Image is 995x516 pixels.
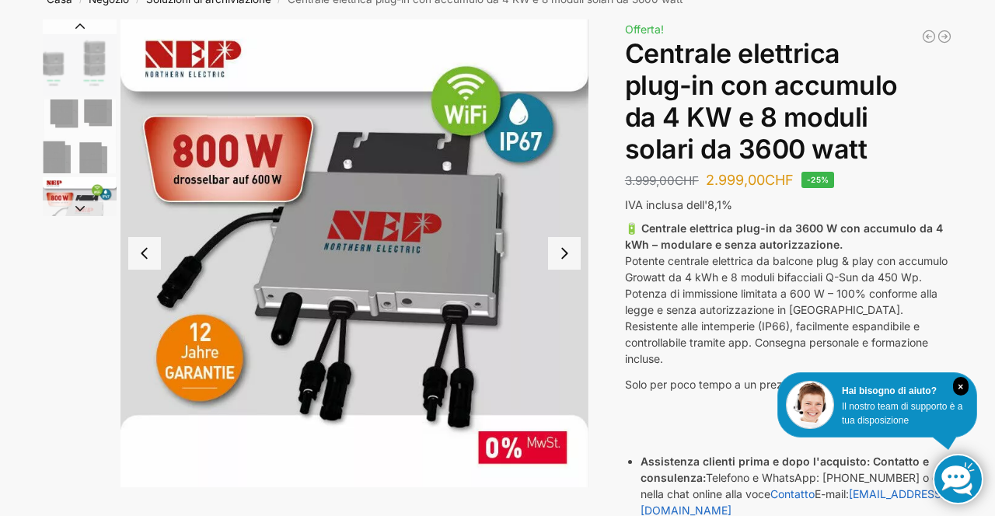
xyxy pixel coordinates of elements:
[765,172,794,188] font: CHF
[43,177,117,251] img: Nep800
[625,221,943,251] font: 🔋 Centrale elettrica plug-in da 3600 W con accumulo da 4 kWh – modulare e senza autorizzazione.
[625,23,664,36] font: Offerta!
[937,29,952,44] a: Centrale elettrica da balcone da 1780 Watt con batteria di accumulo Zendure da 4 KWh, in grado di...
[43,19,117,96] img: Growatt-NOAH-2000-estensione-flessibile
[625,378,840,391] font: Solo per poco tempo a un prezzo speciale
[807,175,829,184] font: -25%
[641,455,929,484] font: Contatto e consulenza:
[675,173,699,188] font: CHF
[39,175,117,253] li: 3 / 9
[43,19,117,34] button: Diapositiva precedente
[953,377,969,396] i: Vicino
[770,487,815,500] a: Contatto
[128,237,161,270] button: Previous slide
[815,487,849,500] font: E-mail:
[548,237,581,270] button: Next slide
[120,19,588,487] img: Nep800
[842,385,937,396] font: Hai bisogno di aiuto?
[641,455,870,468] font: Assistenza clienti prima e dopo l'acquisto:
[625,254,948,365] font: Potente centrale elettrica da balcone plug & play con accumulo Growatt da 4 kWh e 8 moduli bifacc...
[39,19,117,97] li: 1 / 9
[625,37,898,164] font: Centrale elettrica plug-in con accumulo da 4 KW e 8 moduli solari da 3600 watt
[842,401,962,426] font: Il nostro team di supporto è a tua disposizione
[39,97,117,175] li: 2 / 9
[706,172,765,188] font: 2.999,00
[921,29,937,44] a: Centrale elettrica da balcone con modulo solare da 890 watt e accumulo Zendure da 1 kW/h
[786,381,834,429] img: Assistenza clienti
[43,99,117,173] img: 6 moduli bificiaL
[43,200,117,216] button: Diapositiva successiva
[120,19,588,487] li: 3 / 9
[625,173,675,188] font: 3.999,00
[958,382,963,392] font: ×
[625,198,732,211] font: IVA inclusa dell'8,1%
[641,471,948,500] font: Telefono e WhatsApp: [PHONE_NUMBER] o qui nella chat online alla voce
